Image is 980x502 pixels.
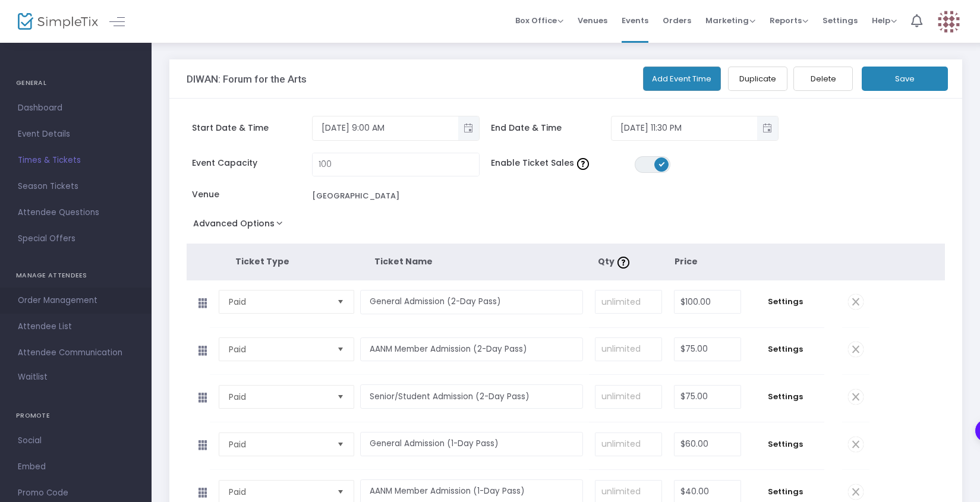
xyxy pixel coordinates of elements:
[374,255,433,267] span: Ticket Name
[753,391,818,403] span: Settings
[360,432,583,456] input: Enter a ticket type name. e.g. General Admission
[332,338,349,361] button: Select
[675,433,740,456] input: Price
[595,338,661,361] input: unlimited
[18,179,134,194] span: Season Tickets
[18,433,134,449] span: Social
[753,296,818,308] span: Settings
[18,485,134,501] span: Promo Code
[622,5,648,36] span: Events
[313,118,458,138] input: Select date & time
[491,157,635,169] span: Enable Ticket Sales
[18,319,134,334] span: Attendee List
[757,116,778,140] button: Toggle popup
[663,5,691,36] span: Orders
[770,15,808,26] span: Reports
[187,215,294,236] button: Advanced Options
[332,386,349,408] button: Select
[753,486,818,498] span: Settings
[18,371,48,383] span: Waitlist
[187,73,307,85] h3: DIWAN: Forum for the Arts
[360,337,583,362] input: Enter a ticket type name. e.g. General Admission
[643,67,721,91] button: Add Event Time
[675,291,740,313] input: Price
[18,153,134,168] span: Times & Tickets
[595,291,661,313] input: unlimited
[577,158,589,170] img: question-mark
[235,255,289,267] span: Ticket Type
[823,5,858,36] span: Settings
[612,118,757,138] input: Select date & time
[753,343,818,355] span: Settings
[229,438,327,450] span: Paid
[192,188,311,201] span: Venue
[675,386,740,408] input: Price
[192,157,311,169] span: Event Capacity
[18,293,134,308] span: Order Management
[18,231,134,247] span: Special Offers
[16,71,136,95] h4: GENERAL
[18,345,134,361] span: Attendee Communication
[578,5,607,36] span: Venues
[192,122,311,134] span: Start Date & Time
[675,255,698,267] span: Price
[360,384,583,409] input: Enter a ticket type name. e.g. General Admission
[862,67,948,91] button: Save
[16,264,136,288] h4: MANAGE ATTENDEES
[515,15,563,26] span: Box Office
[598,255,632,267] span: Qty
[675,338,740,361] input: Price
[872,15,897,26] span: Help
[18,127,134,142] span: Event Details
[332,291,349,313] button: Select
[617,257,629,269] img: question-mark
[595,386,661,408] input: unlimited
[229,486,327,498] span: Paid
[728,67,787,91] button: Duplicate
[16,404,136,428] h4: PROMOTE
[18,100,134,116] span: Dashboard
[18,459,134,475] span: Embed
[659,161,665,167] span: ON
[753,438,818,450] span: Settings
[595,433,661,456] input: unlimited
[229,343,327,355] span: Paid
[491,122,610,134] span: End Date & Time
[229,296,327,308] span: Paid
[18,205,134,220] span: Attendee Questions
[229,391,327,403] span: Paid
[312,190,399,202] div: [GEOGRAPHIC_DATA]
[360,290,583,314] input: Enter a ticket type name. e.g. General Admission
[793,67,853,91] button: Delete
[332,433,349,456] button: Select
[458,116,479,140] button: Toggle popup
[705,15,755,26] span: Marketing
